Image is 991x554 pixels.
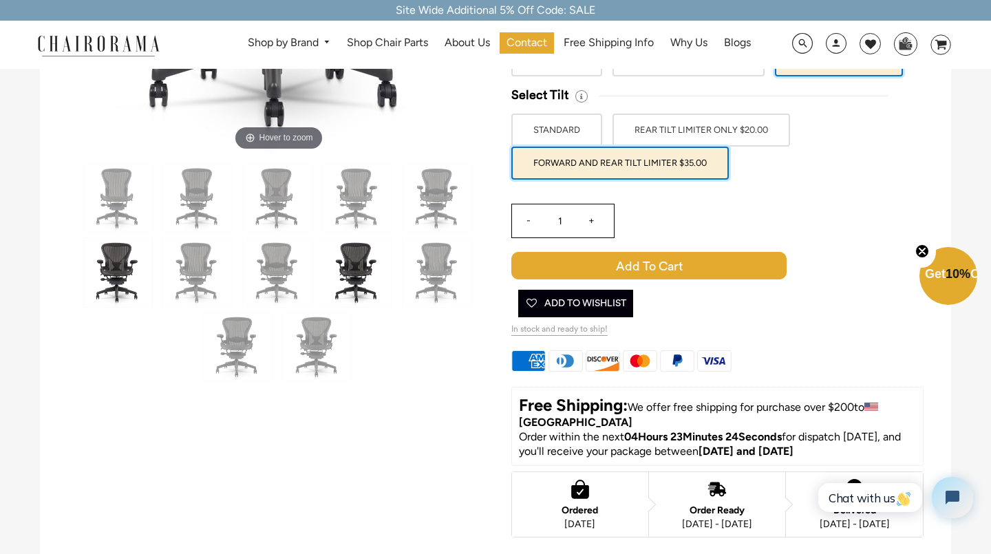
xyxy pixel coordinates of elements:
a: Shop by Brand [241,32,338,54]
nav: DesktopNavigation [226,32,773,58]
span: In stock and ready to ship! [511,324,608,336]
span: 04Hours 23Minutes 24Seconds [624,430,782,443]
img: Herman Miller Classic Aeron Chair | Black | Size C - chairorama [83,238,152,307]
div: Order Ready [682,505,752,516]
span: We offer free shipping for purchase over $200 [628,401,854,414]
div: [DATE] - [DATE] [682,519,752,530]
iframe: Tidio Chat [803,465,985,530]
p: Order within the next for dispatch [DATE], and you'll receive your package between [519,430,917,459]
img: Herman Miller Classic Aeron Chair | Black | Size C - chairorama [83,164,152,233]
div: Ordered [562,505,598,516]
img: Herman Miller Classic Aeron Chair | Black | Size C - chairorama [403,238,471,307]
p: to [519,394,917,430]
img: Herman Miller Classic Aeron Chair | Black | Size C - chairorama [163,238,232,307]
a: Free Shipping Info [557,32,661,54]
img: Herman Miller Classic Aeron Chair | Black | Size C - chairorama [163,164,232,233]
img: Herman Miller Classic Aeron Chair | Black | Size C - chairorama [243,238,312,307]
span: Free Shipping Info [564,36,654,50]
span: Shop Chair Parts [347,36,428,50]
span: Why Us [670,36,707,50]
a: Why Us [663,32,714,54]
button: Close teaser [908,236,936,268]
img: Herman Miller Classic Aeron Chair | Black | Size C - chairorama [203,312,272,381]
img: WhatsApp_Image_2024-07-12_at_16.23.01.webp [895,33,916,54]
span: Get Off [925,267,988,281]
img: chairorama [30,33,167,57]
label: FORWARD AND REAR TILT LIMITER $35.00 [511,147,729,180]
img: Herman Miller Classic Aeron Chair | Black | Size C - chairorama [323,164,392,233]
span: Add To Wishlist [525,290,626,317]
button: Add to Cart [511,252,800,279]
a: Shop Chair Parts [340,32,435,54]
img: Herman Miller Classic Aeron Chair | Black | Size C - chairorama [283,312,352,381]
span: Select Tilt [511,87,568,103]
span: Add to Cart [511,252,787,279]
img: Herman Miller Classic Aeron Chair | Black | Size C - chairorama [403,164,471,233]
strong: [GEOGRAPHIC_DATA] [519,416,632,429]
img: Herman Miller Classic Aeron Chair | Black | Size C - chairorama [243,164,312,233]
label: STANDARD [511,114,602,147]
button: Add To Wishlist [518,290,633,317]
label: REAR TILT LIMITER ONLY $20.00 [612,114,790,147]
input: + [575,204,608,237]
a: About Us [438,32,497,54]
span: 10% [946,267,970,281]
input: - [512,204,545,237]
div: [DATE] [562,519,598,530]
span: Blogs [724,36,751,50]
a: Blogs [717,32,758,54]
div: Get10%OffClose teaser [919,248,977,306]
strong: Free Shipping: [519,395,628,415]
span: About Us [445,36,490,50]
span: Contact [507,36,547,50]
strong: [DATE] and [DATE] [699,445,793,458]
img: Herman Miller Classic Aeron Chair | Black | Size C - chairorama [323,238,392,307]
a: Contact [500,32,554,54]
